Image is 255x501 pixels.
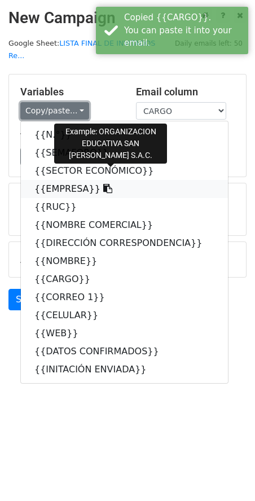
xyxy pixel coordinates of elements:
a: {{SEMAFORO}} [21,144,228,162]
a: {{CARGO}} [21,270,228,288]
a: {{NOMBRE}} [21,252,228,270]
a: {{RUC}} [21,198,228,216]
a: Send [8,289,46,310]
div: Widget de chat [199,447,255,501]
a: {{CELULAR}} [21,306,228,324]
a: LISTA FINAL DE INVITADOS Re... [8,39,155,60]
a: Copy/paste... [20,102,89,120]
a: {{NOMBRE COMERCIAL}} [21,216,228,234]
div: Copied {{NOMBRE}}. You can paste it into your email. [124,62,244,100]
a: {{SECTOR ECONÓMICO}} [21,162,228,180]
small: Google Sheet: [8,39,155,60]
a: {{CORREO 1}} [21,288,228,306]
iframe: Chat Widget [199,447,255,501]
a: {{DATOS CONFIRMADOS}} [21,342,228,361]
div: Example: ORGANIZACION EDUCATIVA SAN [PERSON_NAME] S.A.C. [54,124,167,164]
a: {{INITACIÓN ENVIADA}} [21,361,228,379]
a: {{EMPRESA}} [21,180,228,198]
a: {{DIRECCIÓN CORRESPONDENCIA}} [21,234,228,252]
h5: Variables [20,86,119,98]
h2: New Campaign [8,8,247,28]
a: {{N.°}} [21,126,228,144]
div: Copied {{CARGO}}. You can paste it into your email. [124,11,244,50]
a: {{WEB}} [21,324,228,342]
